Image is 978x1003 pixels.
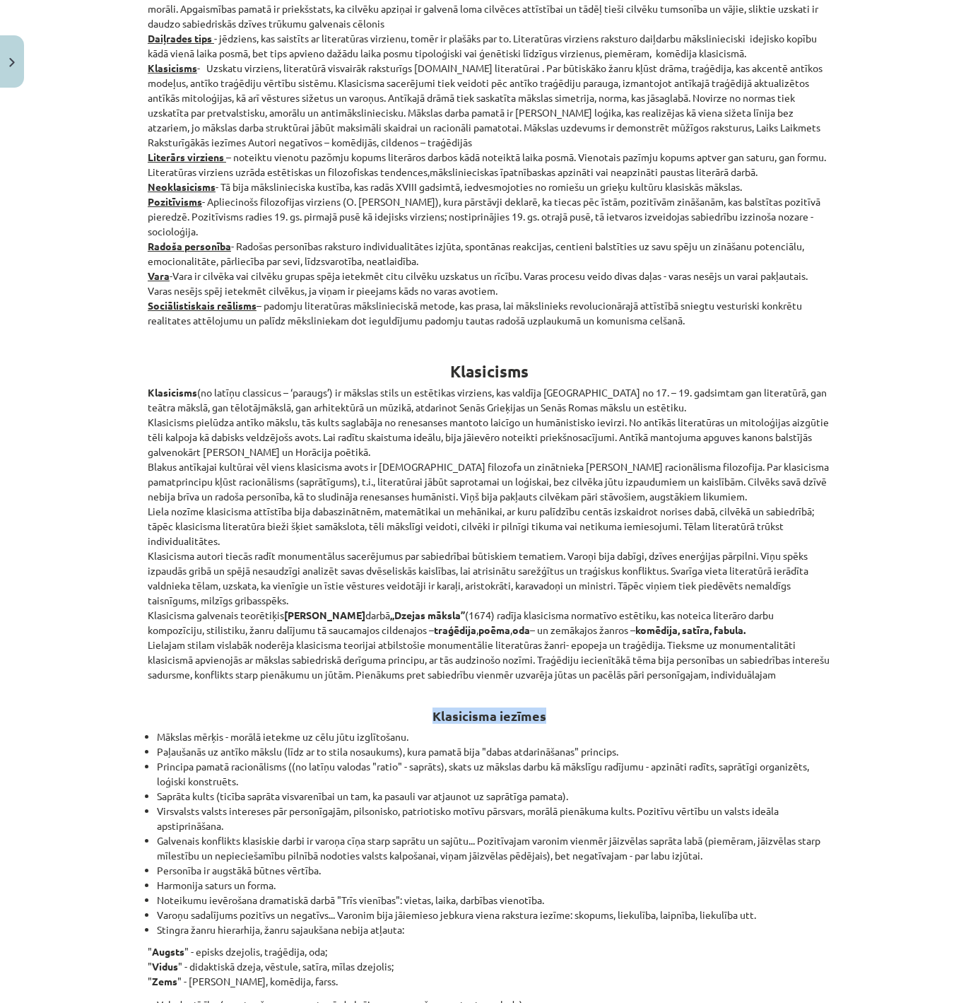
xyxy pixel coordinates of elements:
[148,299,257,312] strong: Sociālistiskais reālisms
[157,744,830,759] li: Paļaušanās uz antīko mākslu (līdz ar to stila nosaukums), kura pamatā bija "dabas atdarināšanas" ...
[148,385,830,682] p: (no latīņu classicus – ‘paraugs’) ir mākslas stils un estētikas virziens, kas valdīja [GEOGRAPHIC...
[148,195,202,208] strong: Pozitīvisms
[157,833,830,863] li: Galvenais konflikts klasiskie darbi ir varoņa cīņa starp saprātu un sajūtu... Pozitīvajam varonim...
[148,240,231,252] strong: Radoša personība
[148,61,197,74] strong: Klasicisms
[157,729,830,744] li: Mākslas mērķis - morālā ietekme uz cēlu jūtu izglītošanu.
[478,623,510,636] strong: poēma
[157,789,830,804] li: Saprāta kults (ticība saprāta visvarenībai un tam, ka pasauli var atjaunot uz saprātīga pamata).
[148,151,224,163] strong: Literārs virziens
[157,804,830,833] li: Virsvalsts valsts intereses pār personīgajām, pilsonisko, patriotisko motīvu pārsvars, morālā pie...
[152,945,184,958] strong: Augsts
[157,759,830,789] li: Principa pamatā racionālisms ((no latīņu valodas "ratio" - saprāts), skats uz mākslas darbu kā mā...
[157,922,830,937] li: Stingra žanru hierarhija, žanru sajaukšana nebija atļauta:
[390,609,465,621] strong: „Dzejas māksla”
[9,58,15,67] img: icon-close-lesson-0947bae3869378f0d4975bcd49f059093ad1ed9edebbc8119c70593378902aed.svg
[450,361,529,382] b: Klasicisms
[157,878,830,893] li: Harmonija saturs un forma.
[284,609,365,621] strong: [PERSON_NAME]
[157,863,830,878] li: Personība ir augstākā būtnes vērtība.
[157,908,830,922] li: Varoņu sadalījums pozitīvs un negatīvs... Varonim bija jāiemieso jebkura viena rakstura iezīme: s...
[152,960,178,973] strong: Vidus
[148,269,170,282] strong: Vara
[434,623,476,636] strong: traģēdija
[148,386,197,399] strong: Klasicisms
[157,893,830,908] li: Noteikumu ievērošana dramatiskā darbā "Trīs vienības": vietas, laika, darbības vienotība.
[148,944,830,989] p: " " - episks dzejolis, traģēdija, oda; " " - didaktiskā dzeja, vēstule, satīra, mīlas dzejolis; "...
[432,708,546,724] strong: Klasicisma iezīmes
[148,180,216,193] strong: Neoklasicisms
[148,32,212,45] strong: Daiļrades tips
[512,623,530,636] strong: oda
[635,623,746,636] strong: komēdija, satīra, fabula.
[152,975,177,987] strong: Zems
